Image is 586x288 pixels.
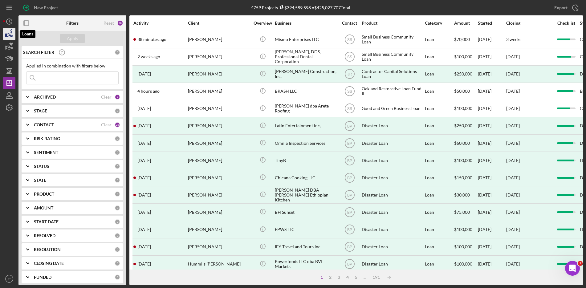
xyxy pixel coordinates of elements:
div: [DATE] [478,187,506,203]
div: [DATE] [506,158,520,163]
div: [PERSON_NAME] DBA [PERSON_NAME] Ethiopian Kitchen [275,187,336,203]
div: Loan [425,187,454,203]
div: Activity [133,21,187,26]
div: Contractor Capital Solutions Loan [362,66,423,82]
div: Amount [454,21,477,26]
text: JT [8,277,11,281]
text: SS [347,38,352,42]
div: Disaster Loan [362,169,423,186]
div: $100,000 [454,152,477,168]
div: Product [362,21,423,26]
div: [PERSON_NAME] Construction, Inc. [275,66,336,82]
div: 0 [115,191,120,197]
div: Clear [101,95,112,99]
div: [DATE] [506,123,520,128]
b: FUNDED [34,275,51,280]
div: Small Business Community Loan [362,31,423,48]
div: $60,000 [454,135,477,151]
div: [PERSON_NAME] [188,83,250,99]
div: 0 [115,274,120,280]
div: Started [478,21,506,26]
b: PRODUCT [34,192,54,197]
div: Reset [104,21,114,26]
div: $70,000 [454,31,477,48]
div: 0 [115,50,120,55]
text: BP [347,262,352,266]
b: RESOLVED [34,233,55,238]
text: BP [347,210,352,215]
div: Disaster Loan [362,152,423,168]
b: RESOLUTION [34,247,61,252]
div: Disaster Loan [362,239,423,255]
div: 0 [115,108,120,114]
div: [PERSON_NAME] [188,221,250,238]
text: BP [347,141,352,145]
div: Loan [425,256,454,272]
div: Latin Entertainment inc, [275,118,336,134]
div: 0 [115,136,120,141]
div: Mismo Enterprises LLC [275,31,336,48]
div: Closing [506,21,552,26]
div: Category [425,21,454,26]
div: EPWS LLC [275,221,336,238]
b: STATE [34,178,46,183]
div: [PERSON_NAME] [188,152,250,168]
time: 2025-08-12 22:26 [137,106,151,111]
div: 5 [352,275,360,280]
time: 2021-12-10 03:40 [137,244,151,249]
time: 2025-09-22 13:14 [137,89,160,94]
div: ... [360,275,369,280]
div: BH Sunset [275,204,336,220]
div: Disaster Loan [362,118,423,134]
time: 2021-12-18 00:07 [137,210,151,215]
div: 0 [115,261,120,266]
div: $150,000 [454,169,477,186]
div: [DATE] [506,141,520,146]
div: Disaster Loan [362,221,423,238]
div: Loan [425,221,454,238]
div: [PERSON_NAME] [188,118,250,134]
div: [DATE] [478,239,506,255]
b: AMOUNT [34,205,53,210]
div: [DATE] [506,175,520,180]
div: 0 [115,233,120,238]
time: 2022-08-30 17:47 [137,262,151,266]
span: 1 [578,261,583,266]
div: Apply [67,34,78,43]
div: [DATE] [478,49,506,65]
div: Chicana Cooking LLC [275,169,336,186]
b: CONTACT [34,122,54,127]
text: BP [347,245,352,249]
div: [PERSON_NAME] [188,187,250,203]
div: [DATE] [478,66,506,82]
text: SS [347,89,352,94]
b: START DATE [34,219,59,224]
div: Small Business Community Loan [362,49,423,65]
div: 0 [115,164,120,169]
b: CLOSING DATE [34,261,64,266]
div: 4759 Projects • $425,027,707 Total [251,5,350,10]
b: STATUS [34,164,49,169]
div: BRASH LLC [275,83,336,99]
div: 3 [335,275,343,280]
div: [PERSON_NAME] dba Arete Roofing [275,100,336,117]
div: [DATE] [478,100,506,117]
div: [DATE] [506,193,520,197]
text: JR [347,72,352,76]
div: [PERSON_NAME] [188,135,250,151]
div: Disaster Loan [362,204,423,220]
div: Applied in combination with filters below [26,63,119,68]
div: [DATE] [478,169,506,186]
div: 191 [369,275,383,280]
text: SS [347,55,352,59]
div: 38 [117,20,123,26]
button: Apply [60,34,85,43]
div: [DATE] [478,221,506,238]
div: $100,000 [454,256,477,272]
button: Export [548,2,583,14]
time: 2024-12-10 21:52 [137,71,151,76]
div: Loan [425,100,454,117]
text: BP [347,228,352,232]
div: Omnia Inspection Services [275,135,336,151]
div: Loan [425,239,454,255]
